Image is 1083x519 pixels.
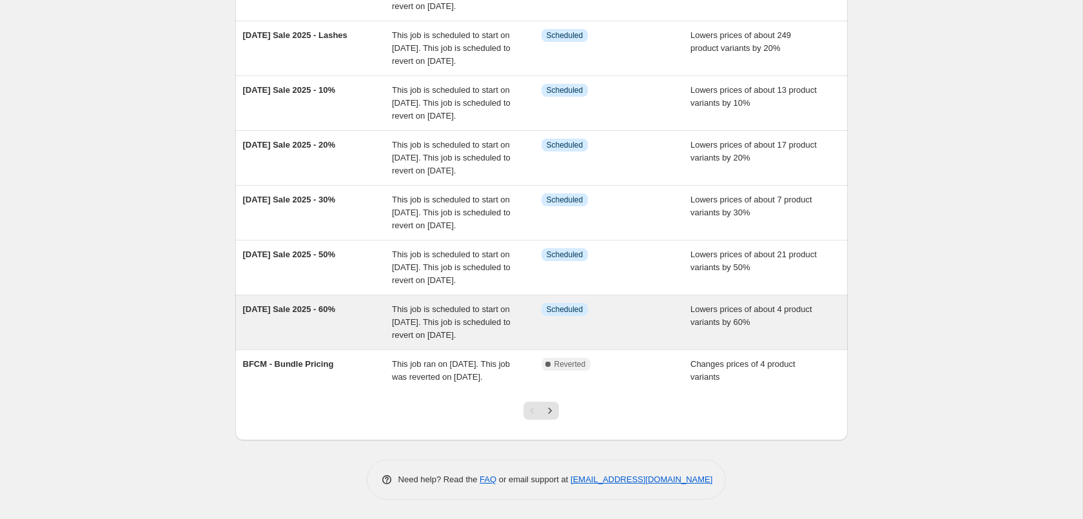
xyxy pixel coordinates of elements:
[690,195,812,217] span: Lowers prices of about 7 product variants by 30%
[571,475,712,484] a: [EMAIL_ADDRESS][DOMAIN_NAME]
[392,359,510,382] span: This job ran on [DATE]. This job was reverted on [DATE].
[392,250,511,285] span: This job is scheduled to start on [DATE]. This job is scheduled to revert on [DATE].
[392,195,511,230] span: This job is scheduled to start on [DATE]. This job is scheduled to revert on [DATE].
[547,304,583,315] span: Scheduled
[690,140,817,162] span: Lowers prices of about 17 product variants by 20%
[243,359,334,369] span: BFCM - Bundle Pricing
[547,140,583,150] span: Scheduled
[690,304,812,327] span: Lowers prices of about 4 product variants by 60%
[392,85,511,121] span: This job is scheduled to start on [DATE]. This job is scheduled to revert on [DATE].
[392,30,511,66] span: This job is scheduled to start on [DATE]. This job is scheduled to revert on [DATE].
[690,85,817,108] span: Lowers prices of about 13 product variants by 10%
[243,195,336,204] span: [DATE] Sale 2025 - 30%
[243,250,336,259] span: [DATE] Sale 2025 - 50%
[690,250,817,272] span: Lowers prices of about 21 product variants by 50%
[480,475,496,484] a: FAQ
[496,475,571,484] span: or email support at
[392,140,511,175] span: This job is scheduled to start on [DATE]. This job is scheduled to revert on [DATE].
[547,195,583,205] span: Scheduled
[243,304,336,314] span: [DATE] Sale 2025 - 60%
[547,85,583,95] span: Scheduled
[398,475,480,484] span: Need help? Read the
[547,250,583,260] span: Scheduled
[547,30,583,41] span: Scheduled
[690,359,795,382] span: Changes prices of 4 product variants
[554,359,586,369] span: Reverted
[690,30,791,53] span: Lowers prices of about 249 product variants by 20%
[243,85,336,95] span: [DATE] Sale 2025 - 10%
[541,402,559,420] button: Next
[392,304,511,340] span: This job is scheduled to start on [DATE]. This job is scheduled to revert on [DATE].
[523,402,559,420] nav: Pagination
[243,140,336,150] span: [DATE] Sale 2025 - 20%
[243,30,347,40] span: [DATE] Sale 2025 - Lashes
